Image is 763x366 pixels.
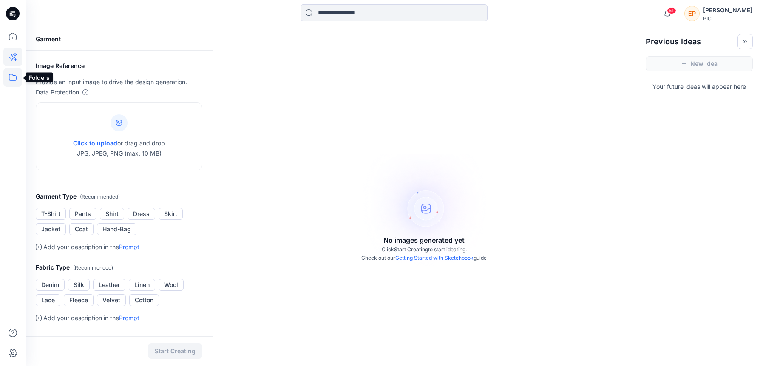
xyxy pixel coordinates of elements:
[80,193,120,200] span: ( Recommended )
[36,77,202,87] p: Provide an input image to drive the design generation.
[119,243,139,250] a: Prompt
[93,279,125,291] button: Leather
[68,279,90,291] button: Silk
[97,223,136,235] button: Hand-Bag
[43,313,139,323] p: Add your description in the
[36,262,202,273] h2: Fabric Type
[129,294,159,306] button: Cotton
[119,314,139,321] a: Prompt
[36,61,202,71] h2: Image Reference
[635,78,763,92] p: Your future ideas will appear here
[36,279,65,291] button: Denim
[73,138,165,159] p: or drag and drop JPG, JPEG, PNG (max. 10 MB)
[667,7,676,14] span: 51
[36,294,60,306] button: Lace
[97,294,126,306] button: Velvet
[36,333,202,343] h2: Prompt
[36,87,79,97] p: Data Protection
[36,223,66,235] button: Jacket
[646,37,701,47] h2: Previous Ideas
[100,208,124,220] button: Shirt
[129,279,155,291] button: Linen
[159,208,183,220] button: Skirt
[159,279,184,291] button: Wool
[703,15,752,22] div: PIC
[383,235,465,245] p: No images generated yet
[703,5,752,15] div: [PERSON_NAME]
[73,139,117,147] span: Click to upload
[684,6,700,21] div: EP
[73,264,113,271] span: ( Recommended )
[361,245,487,262] p: Click to start ideating. Check out our guide
[69,223,94,235] button: Coat
[64,294,94,306] button: Fleece
[43,242,139,252] p: Add your description in the
[395,255,474,261] a: Getting Started with Sketchbook
[394,246,428,253] span: Start Creating
[36,191,202,202] h2: Garment Type
[36,208,66,220] button: T-Shirt
[128,208,155,220] button: Dress
[737,34,753,49] button: Toggle idea bar
[69,208,96,220] button: Pants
